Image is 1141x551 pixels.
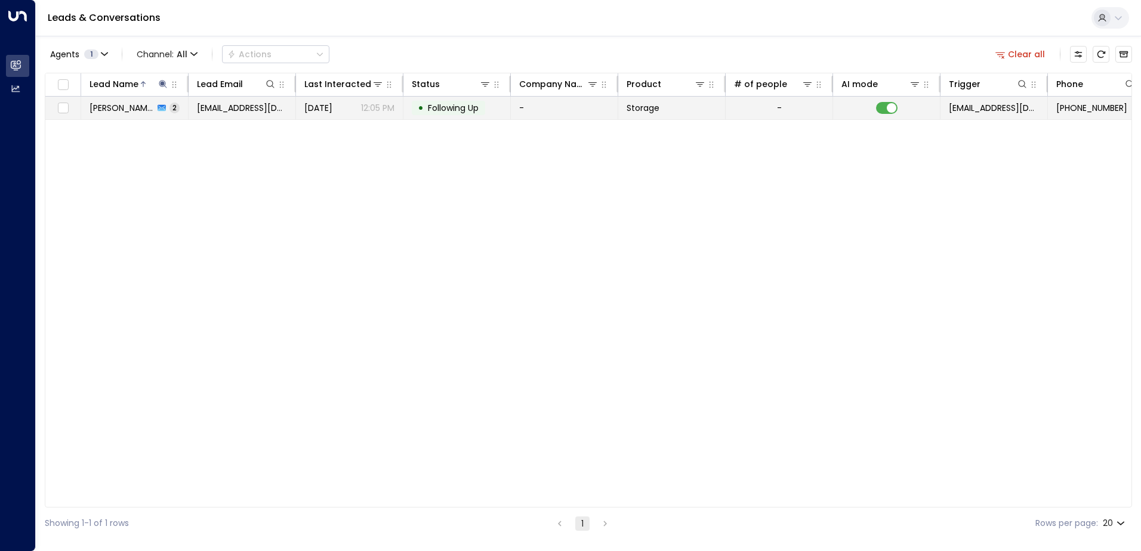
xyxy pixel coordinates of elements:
span: leads@space-station.co.uk [949,102,1039,114]
div: AI mode [841,77,878,91]
span: Toggle select row [55,101,70,116]
div: Company Name [519,77,599,91]
span: 2 [169,103,180,113]
button: Customize [1070,46,1087,63]
button: Agents1 [45,46,112,63]
button: Channel:All [132,46,202,63]
p: 12:05 PM [361,102,394,114]
span: Shaz Begum [90,102,154,114]
div: Phone [1056,77,1083,91]
div: Showing 1-1 of 1 rows [45,517,129,530]
div: Status [412,77,440,91]
a: Leads & Conversations [48,11,161,24]
button: Archived Leads [1115,46,1132,63]
div: - [777,102,782,114]
button: Actions [222,45,329,63]
span: 1 [84,49,98,59]
div: Last Interacted [304,77,371,91]
td: - [511,97,618,119]
div: Button group with a nested menu [222,45,329,63]
span: shaziabegum_24@hotmail.com [197,102,287,114]
div: Trigger [949,77,980,91]
div: Lead Email [197,77,276,91]
div: # of people [734,77,787,91]
div: Lead Email [197,77,243,91]
span: Agents [50,50,79,58]
div: # of people [734,77,813,91]
span: Toggle select all [55,78,70,92]
span: Following Up [428,102,479,114]
nav: pagination navigation [552,516,613,531]
div: Product [627,77,706,91]
div: Company Name [519,77,587,91]
span: +447545096533 [1056,102,1127,114]
span: Refresh [1093,46,1109,63]
span: Storage [627,102,659,114]
button: page 1 [575,516,590,531]
span: Yesterday [304,102,332,114]
div: AI mode [841,77,921,91]
div: Product [627,77,661,91]
div: Lead Name [90,77,138,91]
div: Trigger [949,77,1028,91]
span: All [177,49,187,59]
div: Status [412,77,491,91]
div: Lead Name [90,77,169,91]
span: Channel: [132,46,202,63]
div: Last Interacted [304,77,384,91]
label: Rows per page: [1035,517,1098,530]
div: Actions [227,49,272,60]
div: Phone [1056,77,1136,91]
div: 20 [1103,515,1127,532]
button: Clear all [991,46,1050,63]
div: • [418,98,424,118]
